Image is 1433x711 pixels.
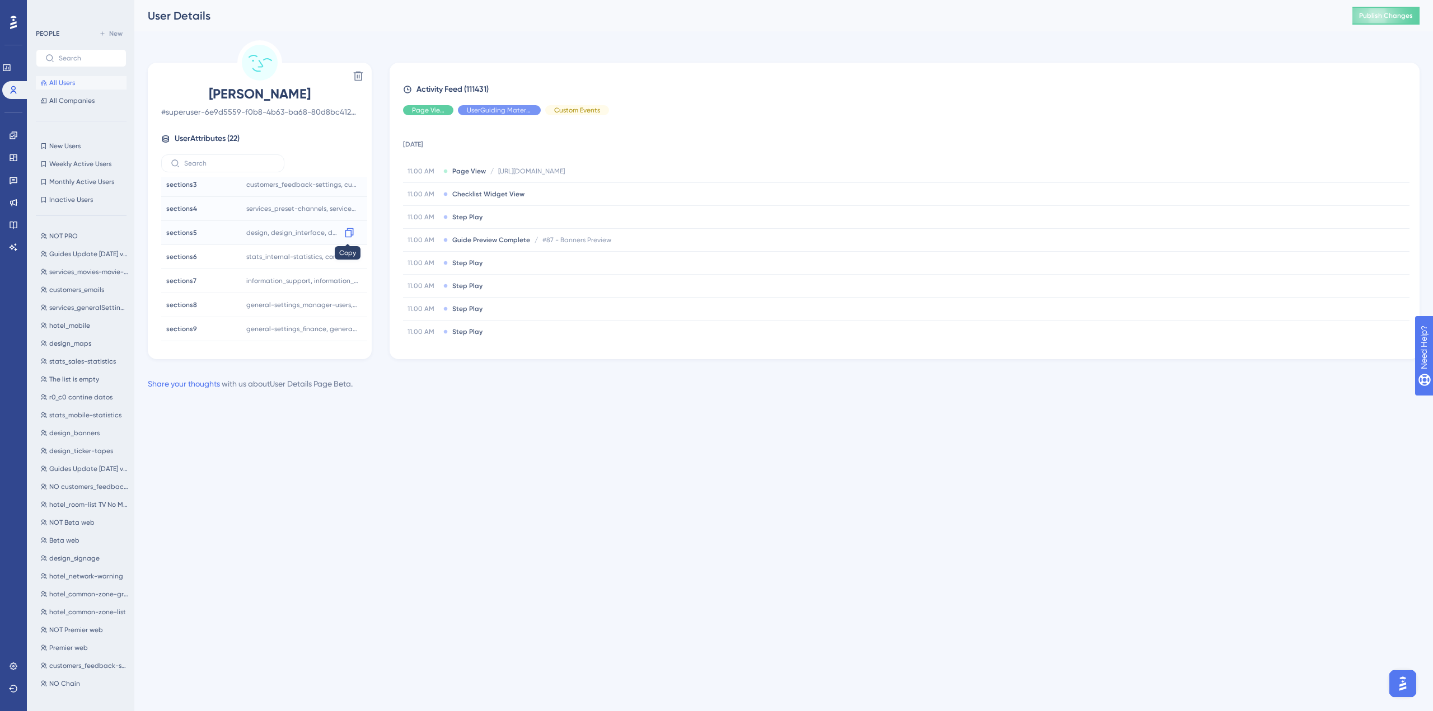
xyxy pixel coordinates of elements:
button: NO customers_feedback-settings [36,480,133,493]
button: Guides Update [DATE] v4.89 [36,247,133,261]
button: customers_emails [36,283,133,296]
span: stats_internal-statistics, common-zones, common-zones_bookings, common-zones_capacity-monitor, co... [246,252,358,261]
span: / [535,236,538,244]
button: hotel_mobile [36,319,133,332]
span: Custom Events [554,106,600,115]
button: design_banners [36,426,133,440]
button: customers_feedback-settings [36,659,133,672]
button: hotel_common-zone-groups [36,587,133,601]
span: Step Play [452,281,483,290]
button: hotel_common-zone-list [36,605,133,619]
span: #87 - Banners Preview [542,236,611,244]
span: Beta web [49,536,79,545]
span: sections5 [166,228,197,237]
button: All Users [36,76,127,90]
span: customers_emails [49,285,104,294]
span: stats_sales-statistics [49,357,116,366]
span: Guides Update [DATE] v4.86 [49,464,129,473]
span: design_maps [49,339,91,348]
button: NOT PRO [36,229,133,243]
span: Step Play [452,304,483,313]
input: Search [184,159,275,167]
span: # superuser-6e9d5559-f0b8-4b63-ba68-80d8bc412eed [161,105,358,119]
span: NOT Premier web [49,625,103,634]
span: All Companies [49,96,95,105]
button: design_signage [36,552,133,565]
button: New [95,27,127,40]
button: New Users [36,139,127,153]
button: Inactive Users [36,193,127,206]
span: stats_mobile-statistics [49,411,121,420]
span: sections4 [166,204,197,213]
button: design_maps [36,337,133,350]
button: Premier web [36,641,133,655]
a: Share your thoughts [148,379,220,388]
button: Publish Changes [1352,7,1420,25]
span: hotel_common-zone-groups [49,590,129,599]
iframe: UserGuiding AI Assistant Launcher [1386,667,1420,700]
span: hotel_mobile [49,321,90,330]
span: NO customers_feedback-settings [49,482,129,491]
button: stats_sales-statistics [36,355,133,368]
button: stats_mobile-statistics [36,408,133,422]
span: customers_feedback-settings, customers_emails, services, services_sales, services_shops_, service... [246,180,358,189]
span: All Users [49,78,75,87]
span: Checklist Widget View [452,190,525,199]
button: design_ticker-tapes [36,444,133,458]
span: Guides Update [DATE] v4.89 [49,249,129,258]
button: Beta web [36,534,133,547]
button: All Companies [36,94,127,107]
span: Activity Feed (111431) [416,83,489,96]
span: Premier web [49,643,88,652]
span: Weekly Active Users [49,159,111,168]
span: NOT Beta web [49,518,95,527]
span: Page View [452,167,486,176]
span: New [109,29,123,38]
span: 11.00 AM [408,304,439,313]
span: [PERSON_NAME] [161,85,358,103]
button: The list is empty [36,373,133,386]
span: 11.00 AM [408,258,439,267]
button: hotel_room-list TV No Mobile [36,498,133,511]
span: general-settings_finance, general-settings_tax-zones [246,324,358,333]
span: services_generalSettings MOVIES [49,303,129,312]
span: general-settings_manager-users, general-settings_manager-roles, general-settings_predefined-roles... [246,300,358,309]
span: design_ticker-tapes [49,446,113,455]
span: hotel_network-warning [49,572,123,581]
span: design, design_interface, design_designs, design_general-mobile-app, design_advertising, design_s... [246,228,340,237]
span: UserGuiding Material [467,106,532,115]
span: Guide Preview Complete [452,236,530,244]
span: design_banners [49,429,100,437]
button: Weekly Active Users [36,157,127,171]
div: PEOPLE [36,29,59,38]
span: services_preset-channels, services_movies, services_moviesList, services_movies-movie-catalogue, ... [246,204,358,213]
span: sections6 [166,252,197,261]
button: NO Chain [36,677,133,690]
div: User Details [148,8,1324,23]
span: hotel_room-list TV No Mobile [49,500,129,509]
span: 11.00 AM [408,213,439,222]
span: Step Play [452,258,483,267]
span: sections8 [166,300,197,309]
span: Step Play [452,327,483,336]
span: NO Chain [49,679,80,688]
span: 11.00 AM [408,327,439,336]
span: sections3 [166,180,196,189]
span: sections7 [166,276,196,285]
span: 11.00 AM [408,236,439,244]
span: r0_c0 contine datos [49,393,113,402]
span: NOT PRO [49,232,78,241]
button: hotel_network-warning [36,569,133,583]
span: sections9 [166,324,197,333]
span: design_signage [49,554,100,563]
span: services_movies-movie-catalogue [49,267,129,276]
span: hotel_common-zone-list [49,608,126,616]
span: / [490,167,494,176]
span: 11.00 AM [408,167,439,176]
div: with us about User Details Page Beta . [148,377,353,390]
button: NOT Premier web [36,623,133,637]
span: Page View [412,106,444,115]
span: New Users [49,142,81,150]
